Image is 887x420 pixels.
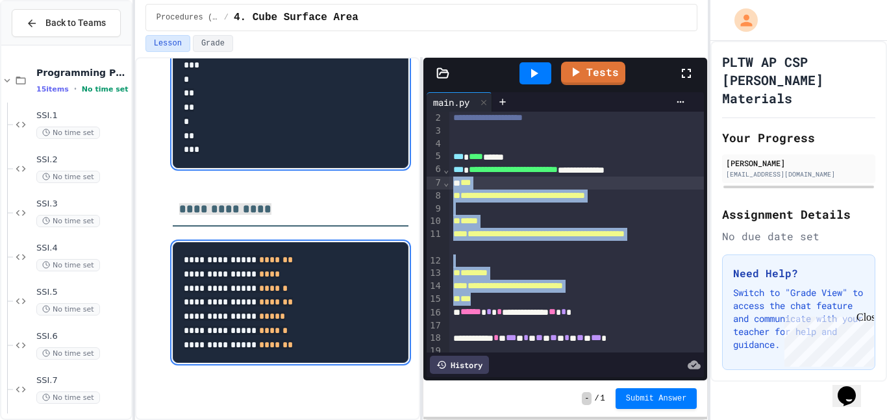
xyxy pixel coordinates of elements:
[427,125,443,138] div: 3
[36,154,129,166] span: SSI.2
[443,164,449,175] span: Fold line
[722,129,875,147] h2: Your Progress
[427,293,443,306] div: 15
[36,215,100,227] span: No time set
[156,12,219,23] span: Procedures (Functions)
[36,259,100,271] span: No time set
[427,319,443,332] div: 17
[36,67,129,79] span: Programming Practice
[36,85,69,93] span: 15 items
[36,347,100,360] span: No time set
[82,85,129,93] span: No time set
[832,368,874,407] iframe: chat widget
[427,92,492,112] div: main.py
[36,171,100,183] span: No time set
[234,10,358,25] span: 4. Cube Surface Area
[726,169,871,179] div: [EMAIL_ADDRESS][DOMAIN_NAME]
[427,138,443,151] div: 4
[427,163,443,176] div: 6
[561,62,625,85] a: Tests
[427,332,443,345] div: 18
[36,303,100,315] span: No time set
[427,306,443,319] div: 16
[726,157,871,169] div: [PERSON_NAME]
[427,267,443,280] div: 13
[722,229,875,244] div: No due date set
[779,312,874,367] iframe: chat widget
[427,215,443,228] div: 10
[427,280,443,293] div: 14
[427,177,443,190] div: 7
[427,95,476,109] div: main.py
[427,254,443,267] div: 12
[224,12,229,23] span: /
[721,5,761,35] div: My Account
[443,177,449,188] span: Fold line
[733,266,864,281] h3: Need Help?
[145,35,190,52] button: Lesson
[427,228,443,254] div: 11
[427,345,443,358] div: 19
[36,127,100,139] span: No time set
[36,331,129,342] span: SSI.6
[74,84,77,94] span: •
[36,199,129,210] span: SSI.3
[427,112,443,125] div: 2
[12,9,121,37] button: Back to Teams
[430,356,489,374] div: History
[582,392,592,405] span: -
[36,375,129,386] span: SSI.7
[722,205,875,223] h2: Assignment Details
[733,286,864,351] p: Switch to "Grade View" to access the chat feature and communicate with your teacher for help and ...
[36,391,100,404] span: No time set
[722,53,875,107] h1: PLTW AP CSP [PERSON_NAME] Materials
[36,110,129,121] span: SSI.1
[601,393,605,404] span: 1
[616,388,697,409] button: Submit Answer
[427,190,443,203] div: 8
[626,393,687,404] span: Submit Answer
[36,287,129,298] span: SSI.5
[594,393,599,404] span: /
[36,243,129,254] span: SSI.4
[427,203,443,216] div: 9
[5,5,90,82] div: Chat with us now!Close
[427,150,443,163] div: 5
[45,16,106,30] span: Back to Teams
[193,35,233,52] button: Grade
